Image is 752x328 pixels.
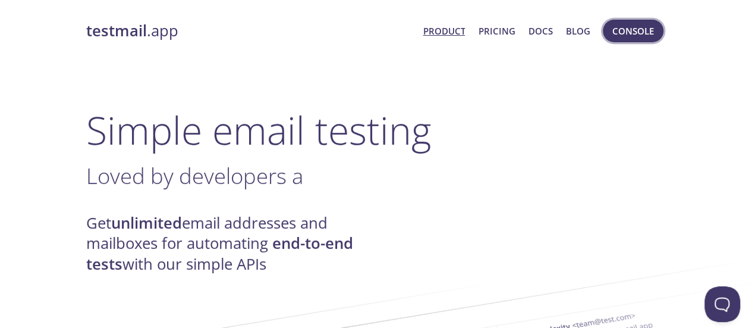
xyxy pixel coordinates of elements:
[111,213,182,233] strong: unlimited
[86,107,666,153] h1: Simple email testing
[423,23,465,39] a: Product
[86,233,353,274] strong: end-to-end tests
[566,23,590,39] a: Blog
[704,286,740,322] iframe: Help Scout Beacon - Open
[86,213,376,274] h4: Get email addresses and mailboxes for automating with our simple APIs
[86,20,147,41] strong: testmail
[603,20,663,42] button: Console
[86,21,414,41] a: testmail.app
[86,161,303,190] span: Loved by developers a
[612,23,654,39] span: Console
[528,23,553,39] a: Docs
[478,23,515,39] a: Pricing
